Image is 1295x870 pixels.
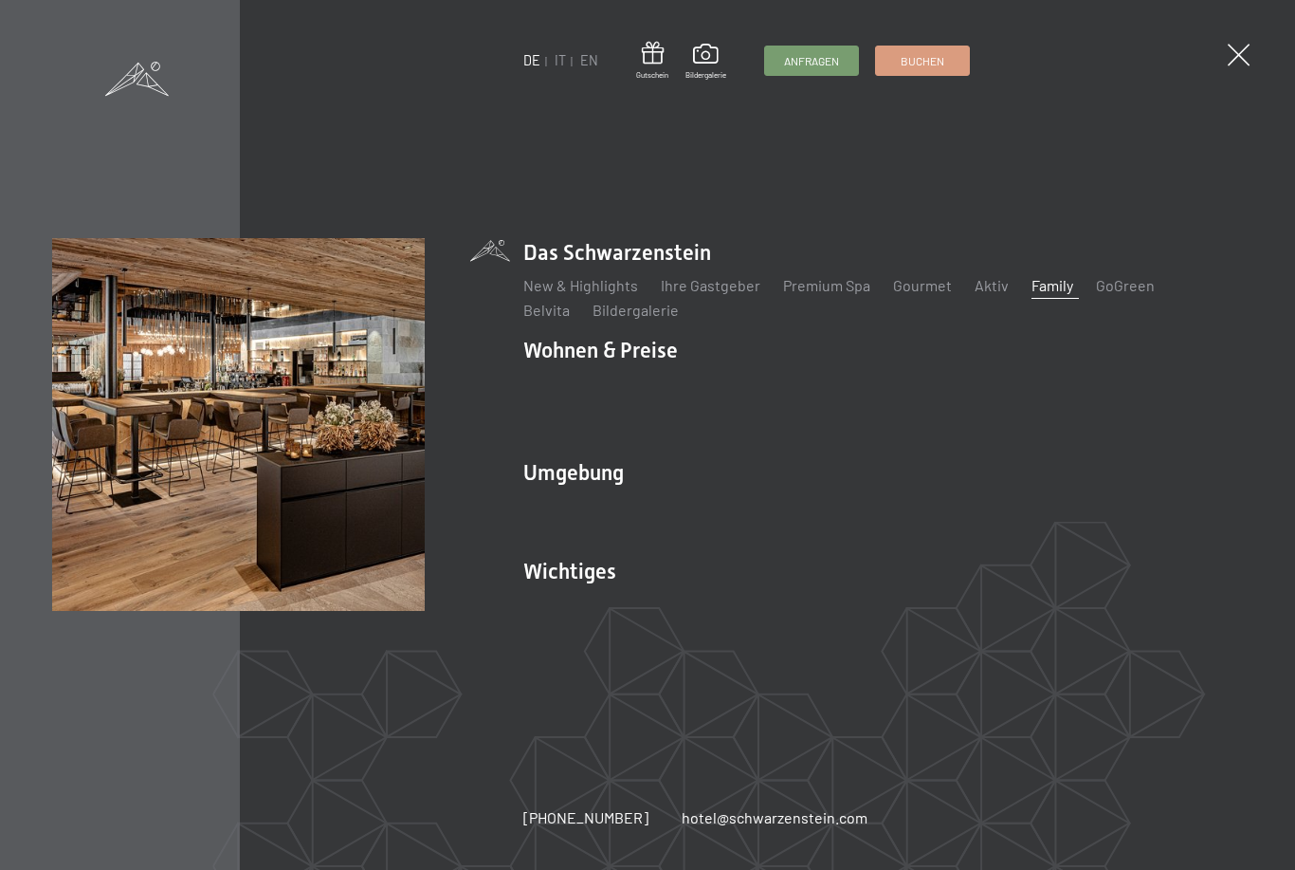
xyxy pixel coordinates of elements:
[975,276,1009,294] a: Aktiv
[685,44,726,80] a: Bildergalerie
[1031,276,1073,294] a: Family
[765,46,858,75] a: Anfragen
[901,53,944,69] span: Buchen
[523,808,648,826] span: [PHONE_NUMBER]
[580,52,598,68] a: EN
[876,46,969,75] a: Buchen
[682,807,867,828] a: hotel@schwarzenstein.com
[636,42,668,81] a: Gutschein
[523,276,638,294] a: New & Highlights
[523,52,540,68] a: DE
[783,276,870,294] a: Premium Spa
[555,52,566,68] a: IT
[1096,276,1155,294] a: GoGreen
[593,301,679,319] a: Bildergalerie
[523,301,570,319] a: Belvita
[636,70,668,81] span: Gutschein
[685,70,726,81] span: Bildergalerie
[661,276,760,294] a: Ihre Gastgeber
[523,807,648,828] a: [PHONE_NUMBER]
[893,276,952,294] a: Gourmet
[784,53,839,69] span: Anfragen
